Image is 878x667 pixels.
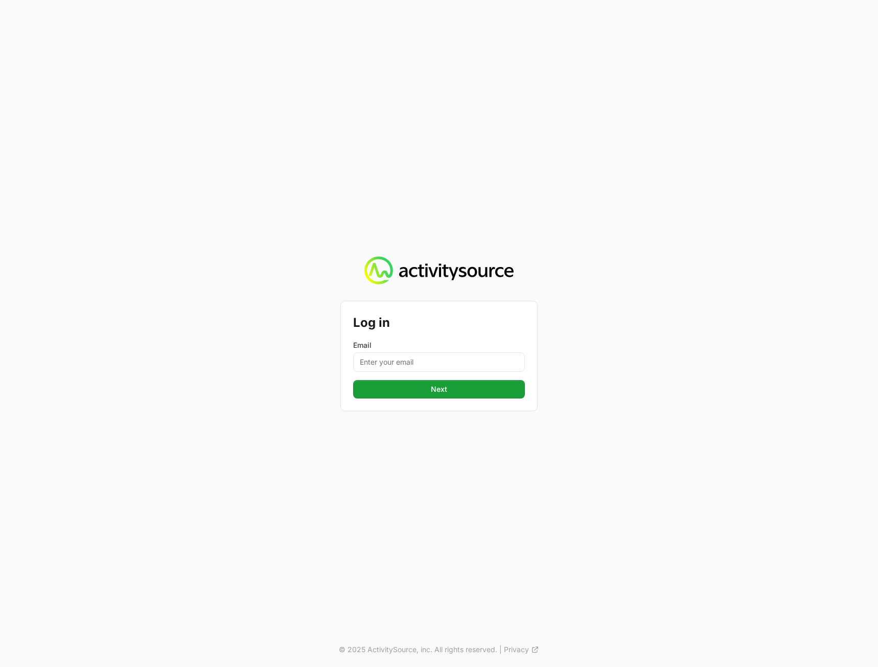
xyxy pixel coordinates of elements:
[353,380,525,398] button: Next
[339,644,497,655] p: © 2025 ActivitySource, inc. All rights reserved.
[353,340,525,350] label: Email
[353,314,525,332] h2: Log in
[504,644,539,655] a: Privacy
[364,256,513,285] img: Activity Source
[359,383,519,395] span: Next
[353,352,525,372] input: Enter your email
[499,644,502,655] span: |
